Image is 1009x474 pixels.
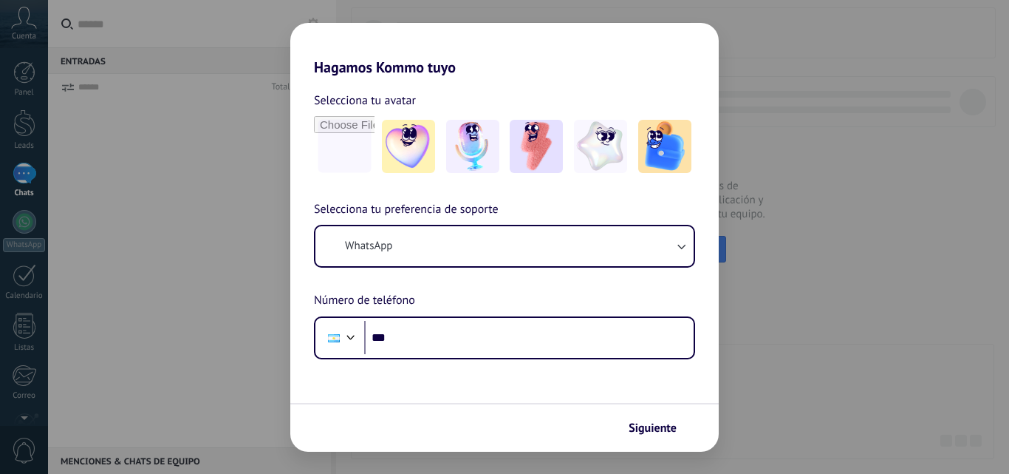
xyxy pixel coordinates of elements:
[314,91,416,110] span: Selecciona tu avatar
[622,416,697,441] button: Siguiente
[510,120,563,173] img: -3.jpeg
[629,423,677,433] span: Siguiente
[320,322,348,353] div: Argentina: + 54
[314,200,499,220] span: Selecciona tu preferencia de soporte
[446,120,499,173] img: -2.jpeg
[290,23,719,76] h2: Hagamos Kommo tuyo
[345,239,392,254] span: WhatsApp
[638,120,691,173] img: -5.jpeg
[382,120,435,173] img: -1.jpeg
[315,226,694,266] button: WhatsApp
[314,291,415,311] span: Número de teléfono
[574,120,627,173] img: -4.jpeg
